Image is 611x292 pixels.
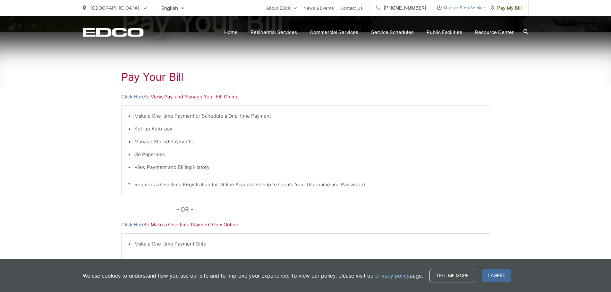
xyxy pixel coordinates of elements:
[250,29,297,36] a: Residential Services
[128,257,483,265] p: * DOES NOT Require a One-time Registration (or Online Account Set-up)
[340,4,363,12] a: Contact Us
[134,112,483,120] li: Make a One-time Payment or Schedule a One-time Payment
[371,29,414,36] a: Service Schedules
[121,93,490,101] p: to View, Pay, and Manage Your Bill Online
[134,151,483,158] li: Go Paperless
[310,29,358,36] a: Commercial Services
[134,125,483,133] li: Set-up Auto-pay
[121,93,145,101] a: Click Here
[491,4,522,12] span: Pay My Bill
[128,181,483,188] p: * Requires a One-time Registration (or Online Account Set-up to Create Your Username and Password)
[121,221,145,229] a: Click Here
[134,163,483,171] li: View Payment and Billing History
[83,28,144,37] a: EDCD logo. Return to the homepage.
[83,272,423,279] p: We use cookies to understand how you use our site and to improve your experience. To view our pol...
[90,5,139,11] span: [GEOGRAPHIC_DATA]
[475,29,514,36] a: Resource Center
[375,272,410,279] a: privacy policy
[266,4,297,12] a: About EDCO
[427,29,462,36] a: Public Facilities
[303,4,334,12] a: News & Events
[429,269,475,282] a: Tell me more
[134,138,483,146] li: Manage Stored Payments
[176,205,490,214] p: - OR -
[157,3,189,14] span: English
[121,71,490,83] h1: Pay Your Bill
[224,29,238,36] a: Home
[482,269,511,282] span: I agree
[134,240,483,248] li: Make a One-time Payment Only
[121,221,490,229] p: to Make a One-time Payment Only Online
